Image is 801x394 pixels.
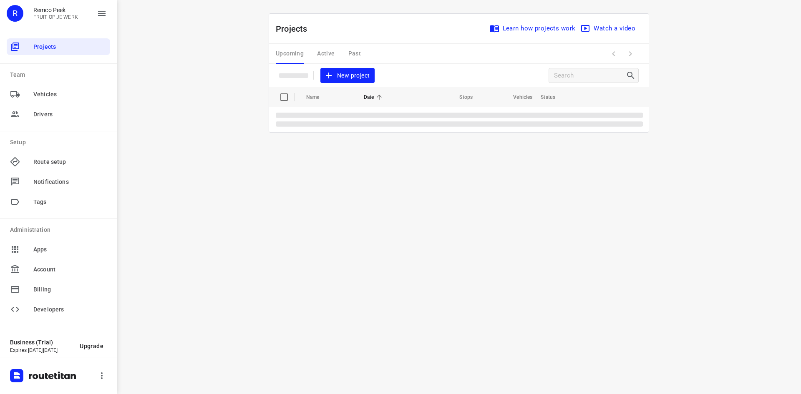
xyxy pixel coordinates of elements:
div: Tags [7,193,110,210]
span: Vehicles [33,90,107,99]
span: New project [325,70,370,81]
p: Setup [10,138,110,147]
span: Account [33,265,107,274]
span: Vehicles [502,92,532,102]
p: FRUIT OP JE WERK [33,14,78,20]
span: Drivers [33,110,107,119]
span: Status [541,92,566,102]
span: Billing [33,285,107,294]
span: Previous Page [605,45,622,62]
button: New project [320,68,375,83]
div: Route setup [7,153,110,170]
div: Developers [7,301,110,318]
p: Administration [10,226,110,234]
span: Route setup [33,158,107,166]
div: Billing [7,281,110,298]
span: Upgrade [80,343,103,349]
p: Team [10,70,110,79]
span: Name [306,92,330,102]
span: Next Page [622,45,639,62]
div: Projects [7,38,110,55]
div: Search [626,70,638,80]
span: Stops [448,92,473,102]
input: Search projects [554,69,626,82]
div: R [7,5,23,22]
span: Developers [33,305,107,314]
span: Projects [33,43,107,51]
span: Date [364,92,385,102]
span: Tags [33,198,107,206]
p: Remco Peek [33,7,78,13]
p: Projects [276,23,314,35]
div: Notifications [7,173,110,190]
div: Drivers [7,106,110,123]
span: Notifications [33,178,107,186]
p: Business (Trial) [10,339,73,346]
button: Upgrade [73,339,110,354]
p: Expires [DATE][DATE] [10,347,73,353]
div: Apps [7,241,110,258]
div: Account [7,261,110,278]
div: Vehicles [7,86,110,103]
span: Apps [33,245,107,254]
